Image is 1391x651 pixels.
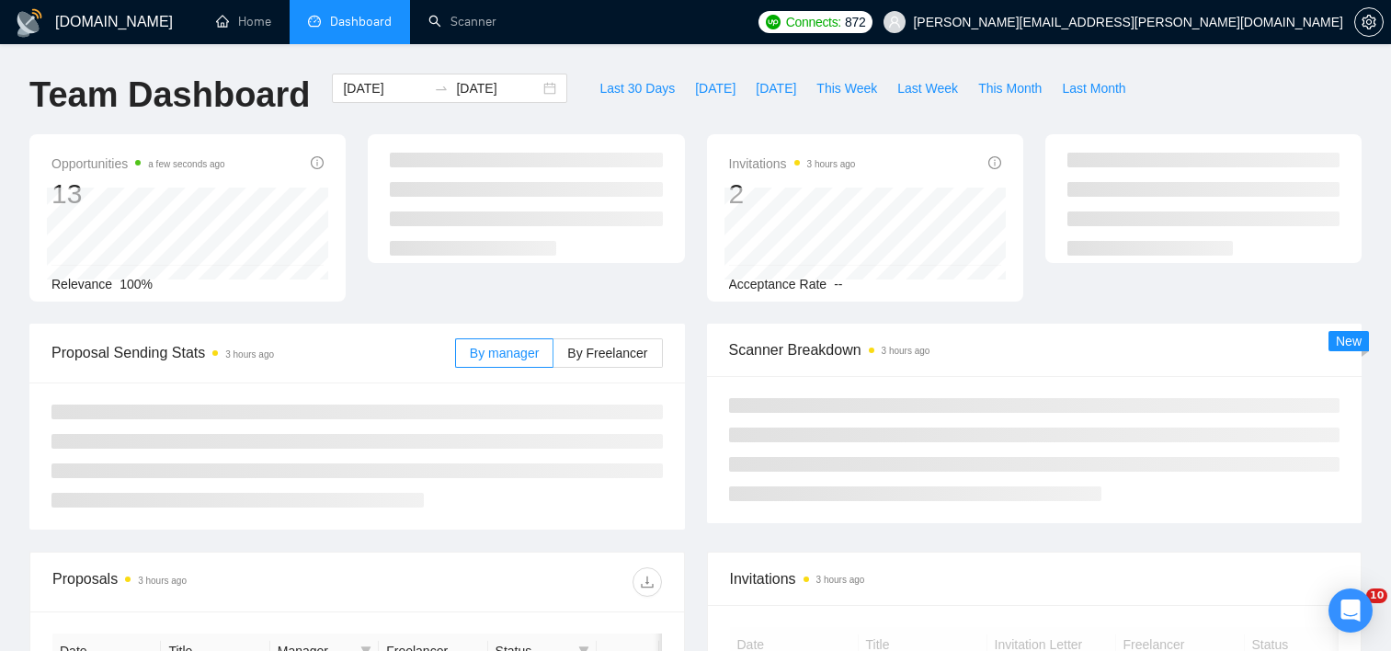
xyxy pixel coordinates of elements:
span: swap-right [434,81,449,96]
img: logo [15,8,44,38]
span: [DATE] [695,78,735,98]
span: Last 30 Days [599,78,675,98]
button: Last Month [1052,74,1135,103]
time: 3 hours ago [807,159,856,169]
span: New [1336,334,1362,348]
button: This Week [806,74,887,103]
span: This Week [816,78,877,98]
div: 13 [51,177,225,211]
span: Invitations [729,153,856,175]
span: [DATE] [756,78,796,98]
span: info-circle [988,156,1001,169]
span: By Freelancer [567,346,647,360]
img: upwork-logo.png [766,15,781,29]
div: Proposals [52,567,357,597]
button: setting [1354,7,1384,37]
button: This Month [968,74,1052,103]
span: 872 [845,12,865,32]
time: 3 hours ago [138,576,187,586]
span: download [633,575,661,589]
span: Scanner Breakdown [729,338,1340,361]
a: homeHome [216,14,271,29]
span: This Month [978,78,1042,98]
span: Opportunities [51,153,225,175]
span: setting [1355,15,1383,29]
span: user [888,16,901,29]
time: 3 hours ago [816,575,865,585]
span: 100% [120,277,153,291]
button: [DATE] [746,74,806,103]
h1: Team Dashboard [29,74,310,117]
span: Connects: [786,12,841,32]
div: 2 [729,177,856,211]
button: Last Week [887,74,968,103]
a: searchScanner [428,14,496,29]
span: Invitations [730,567,1340,590]
span: Dashboard [330,14,392,29]
a: setting [1354,15,1384,29]
div: Open Intercom Messenger [1328,588,1373,633]
span: dashboard [308,15,321,28]
button: [DATE] [685,74,746,103]
input: End date [456,78,540,98]
span: By manager [470,346,539,360]
time: 3 hours ago [225,349,274,360]
time: 3 hours ago [882,346,930,356]
span: Relevance [51,277,112,291]
span: 10 [1366,588,1387,603]
time: a few seconds ago [148,159,224,169]
span: Acceptance Rate [729,277,827,291]
button: download [633,567,662,597]
button: Last 30 Days [589,74,685,103]
span: Last Month [1062,78,1125,98]
span: -- [834,277,842,291]
span: to [434,81,449,96]
span: Proposal Sending Stats [51,341,455,364]
span: info-circle [311,156,324,169]
input: Start date [343,78,427,98]
span: Last Week [897,78,958,98]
